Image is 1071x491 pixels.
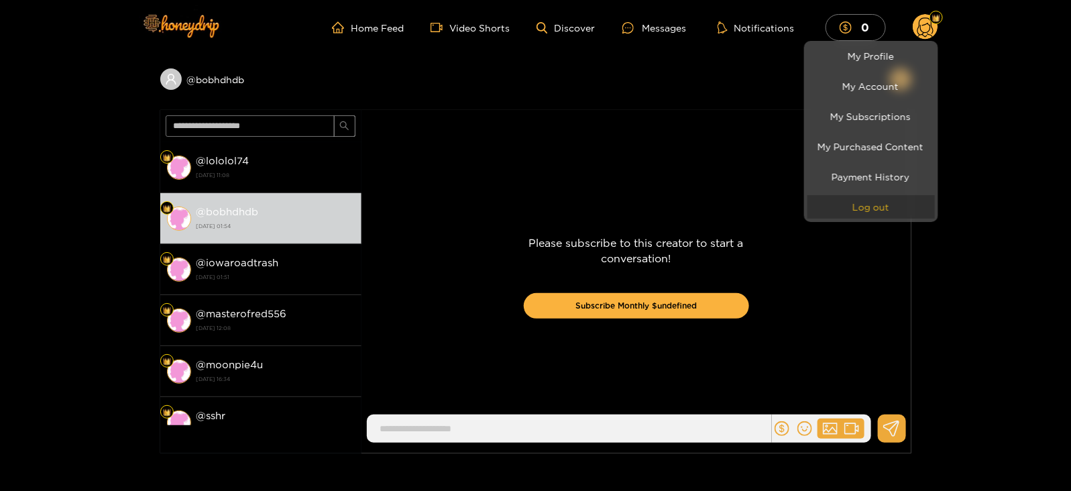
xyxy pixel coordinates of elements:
a: My Profile [807,44,935,68]
a: Payment History [807,165,935,188]
a: My Account [807,74,935,98]
button: Log out [807,195,935,219]
a: My Subscriptions [807,105,935,128]
a: My Purchased Content [807,135,935,158]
